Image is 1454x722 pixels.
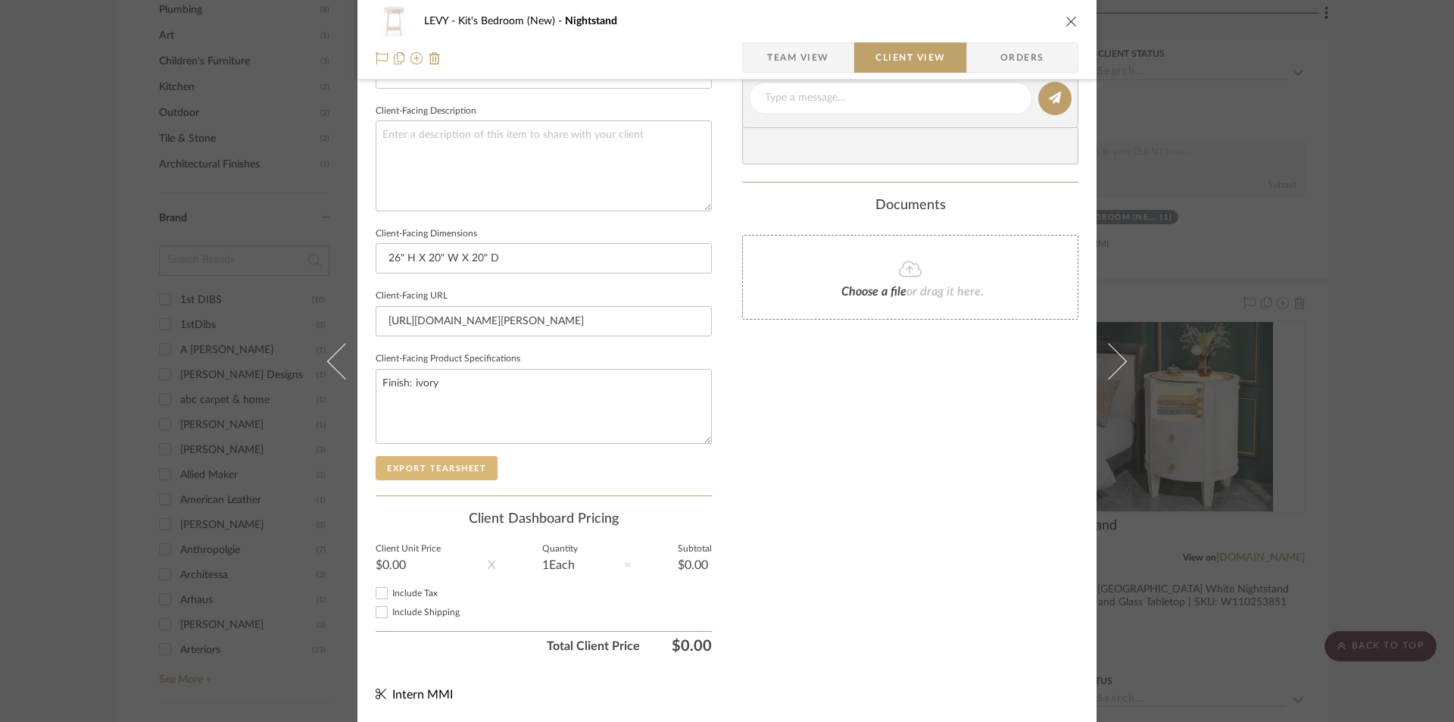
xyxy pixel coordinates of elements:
[542,545,578,553] label: Quantity
[376,559,441,571] div: $0.00
[392,589,438,598] span: Include Tax
[376,243,712,273] input: Enter item dimensions
[624,556,631,574] div: =
[376,511,712,528] div: Client Dashboard Pricing
[542,559,578,571] div: 1 Each
[429,52,441,64] img: Remove from project
[392,689,453,701] span: Intern MMI
[565,16,617,27] span: Nightstand
[376,637,640,655] span: Total Client Price
[376,306,712,336] input: Enter item URL
[376,230,477,238] label: Client-Facing Dimensions
[767,42,829,73] span: Team View
[376,6,412,36] img: 466698e5-56af-4ebf-b592-ced889b18104_48x40.jpg
[906,286,984,298] span: or drag it here.
[376,292,448,300] label: Client-Facing URL
[376,545,441,553] label: Client Unit Price
[458,16,565,27] span: Kit's Bedroom (New)
[488,556,495,574] div: X
[1065,14,1078,28] button: close
[678,559,712,571] div: $0.00
[376,108,476,115] label: Client-Facing Description
[424,16,458,27] span: LEVY
[875,42,945,73] span: Client View
[841,286,906,298] span: Choose a file
[376,456,498,480] button: Export Tearsheet
[376,355,520,363] label: Client-Facing Product Specifications
[742,198,1078,214] div: Documents
[678,545,712,553] label: Subtotal
[392,608,460,617] span: Include Shipping
[984,42,1061,73] span: Orders
[640,637,712,655] span: $0.00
